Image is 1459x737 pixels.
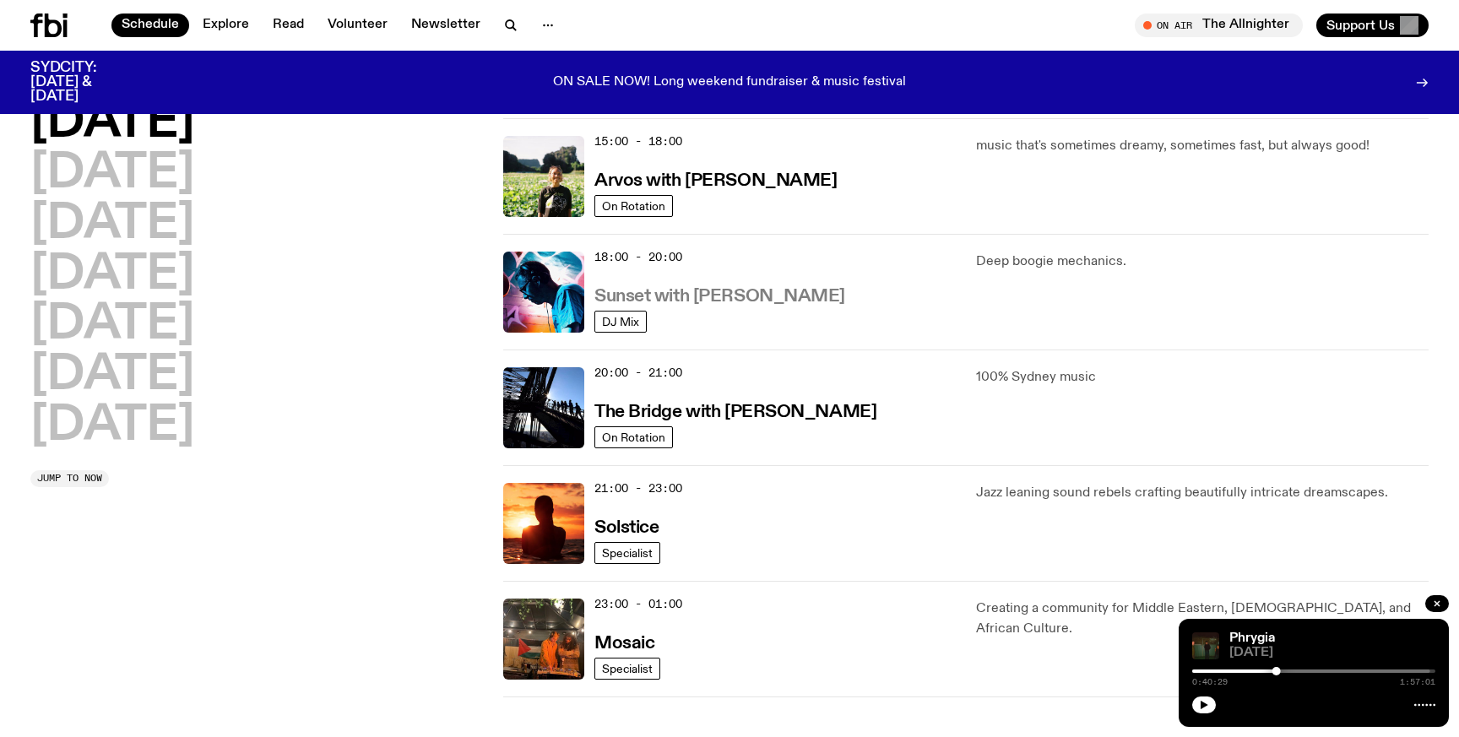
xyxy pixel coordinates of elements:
[594,596,682,612] span: 23:00 - 01:00
[594,635,654,653] h3: Mosaic
[401,14,491,37] a: Newsletter
[503,599,584,680] img: Tommy and Jono Playing at a fundraiser for Palestine
[594,516,659,537] a: Solstice
[602,315,639,328] span: DJ Mix
[976,136,1429,156] p: music that's sometimes dreamy, sometimes fast, but always good!
[317,14,398,37] a: Volunteer
[503,136,584,217] img: Bri is smiling and wearing a black t-shirt. She is standing in front of a lush, green field. Ther...
[1400,678,1435,686] span: 1:57:01
[594,658,660,680] a: Specialist
[111,14,189,37] a: Schedule
[594,400,876,421] a: The Bridge with [PERSON_NAME]
[602,199,665,212] span: On Rotation
[37,474,102,483] span: Jump to now
[1192,678,1228,686] span: 0:40:29
[30,403,194,450] button: [DATE]
[594,311,647,333] a: DJ Mix
[1316,14,1429,37] button: Support Us
[30,201,194,248] button: [DATE]
[30,252,194,299] button: [DATE]
[976,483,1429,503] p: Jazz leaning sound rebels crafting beautifully intricate dreamscapes.
[594,480,682,496] span: 21:00 - 23:00
[503,483,584,564] img: A girl standing in the ocean as waist level, staring into the rise of the sun.
[594,285,845,306] a: Sunset with [PERSON_NAME]
[594,365,682,381] span: 20:00 - 21:00
[976,599,1429,639] p: Creating a community for Middle Eastern, [DEMOGRAPHIC_DATA], and African Culture.
[594,519,659,537] h3: Solstice
[30,61,138,104] h3: SYDCITY: [DATE] & [DATE]
[594,288,845,306] h3: Sunset with [PERSON_NAME]
[1135,14,1303,37] button: On AirThe Allnighter
[30,100,194,147] button: [DATE]
[263,14,314,37] a: Read
[594,404,876,421] h3: The Bridge with [PERSON_NAME]
[594,249,682,265] span: 18:00 - 20:00
[976,252,1429,272] p: Deep boogie mechanics.
[1229,631,1275,645] a: Phrygia
[1229,647,1435,659] span: [DATE]
[193,14,259,37] a: Explore
[602,662,653,675] span: Specialist
[602,546,653,559] span: Specialist
[594,631,654,653] a: Mosaic
[553,75,906,90] p: ON SALE NOW! Long weekend fundraiser & music festival
[30,470,109,487] button: Jump to now
[1192,632,1219,659] img: A greeny-grainy film photo of Bela, John and Bindi at night. They are standing in a backyard on g...
[503,252,584,333] img: Simon Caldwell stands side on, looking downwards. He has headphones on. Behind him is a brightly ...
[594,195,673,217] a: On Rotation
[594,172,837,190] h3: Arvos with [PERSON_NAME]
[1326,18,1395,33] span: Support Us
[30,301,194,349] button: [DATE]
[594,542,660,564] a: Specialist
[976,367,1429,387] p: 100% Sydney music
[594,133,682,149] span: 15:00 - 18:00
[594,169,837,190] a: Arvos with [PERSON_NAME]
[30,352,194,399] button: [DATE]
[594,426,673,448] a: On Rotation
[30,150,194,198] button: [DATE]
[602,431,665,443] span: On Rotation
[503,367,584,448] img: People climb Sydney's Harbour Bridge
